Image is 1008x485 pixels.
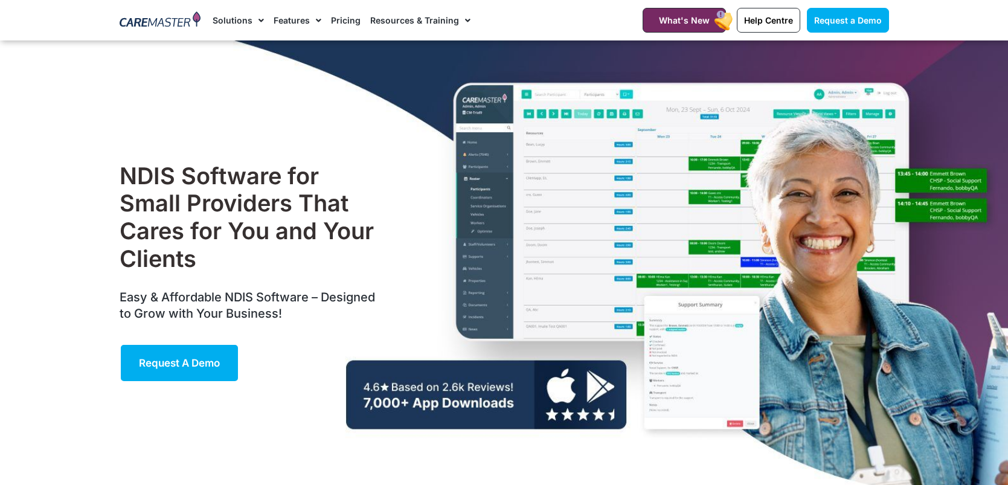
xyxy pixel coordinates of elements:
a: Help Centre [737,8,800,33]
h1: NDIS Software for Small Providers That Cares for You and Your Clients [120,162,381,272]
span: What's New [659,15,710,25]
span: Request a Demo [814,15,882,25]
a: Request a Demo [120,344,239,382]
span: Help Centre [744,15,793,25]
a: Request a Demo [807,8,889,33]
span: Easy & Affordable NDIS Software – Designed to Grow with Your Business! [120,290,375,321]
img: CareMaster Logo [120,11,201,30]
span: Request a Demo [139,357,220,369]
a: What's New [643,8,726,33]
